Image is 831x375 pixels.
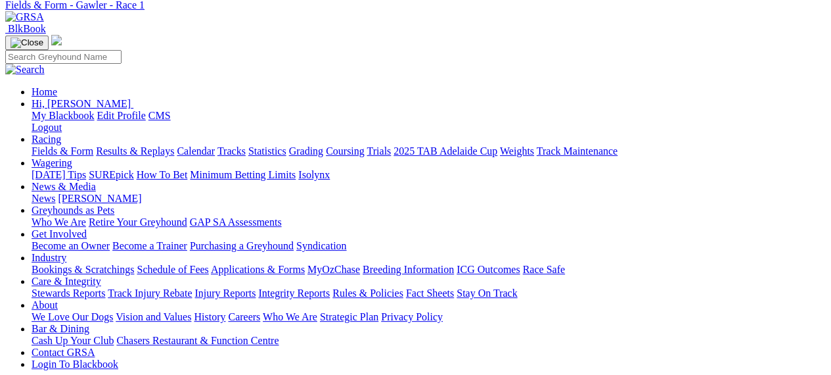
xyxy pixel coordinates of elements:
[307,264,360,275] a: MyOzChase
[96,145,174,157] a: Results & Replays
[112,240,187,251] a: Become a Trainer
[32,86,57,97] a: Home
[32,323,89,334] a: Bar & Dining
[8,23,46,34] span: BlkBook
[5,11,44,23] img: GRSA
[217,145,246,157] a: Tracks
[393,145,497,157] a: 2025 TAB Adelaide Cup
[194,311,225,322] a: History
[320,311,378,322] a: Strategic Plan
[32,287,105,299] a: Stewards Reports
[190,240,294,251] a: Purchasing a Greyhound
[537,145,618,157] a: Track Maintenance
[32,311,113,322] a: We Love Our Dogs
[298,169,330,180] a: Isolynx
[32,145,93,157] a: Fields & Form
[32,216,826,228] div: Greyhounds as Pets
[381,311,443,322] a: Privacy Policy
[116,335,279,346] a: Chasers Restaurant & Function Centre
[32,335,826,347] div: Bar & Dining
[363,264,454,275] a: Breeding Information
[211,264,305,275] a: Applications & Forms
[32,252,66,263] a: Industry
[137,264,208,275] a: Schedule of Fees
[32,299,58,311] a: About
[296,240,346,251] a: Syndication
[32,193,826,205] div: News & Media
[522,264,564,275] a: Race Safe
[190,169,296,180] a: Minimum Betting Limits
[32,145,826,157] div: Racing
[194,287,256,299] a: Injury Reports
[32,193,55,204] a: News
[32,359,118,370] a: Login To Blackbook
[457,287,517,299] a: Stay On Track
[32,311,826,323] div: About
[367,145,391,157] a: Trials
[51,35,62,45] img: logo-grsa-white.png
[89,169,133,180] a: SUREpick
[108,287,192,299] a: Track Injury Rebate
[32,264,134,275] a: Bookings & Scratchings
[5,50,122,64] input: Search
[32,134,61,145] a: Racing
[32,122,62,133] a: Logout
[326,145,365,157] a: Coursing
[148,110,171,121] a: CMS
[228,311,260,322] a: Careers
[32,287,826,299] div: Care & Integrity
[137,169,188,180] a: How To Bet
[58,193,141,204] a: [PERSON_NAME]
[5,64,45,76] img: Search
[32,169,826,181] div: Wagering
[500,145,534,157] a: Weights
[263,311,317,322] a: Who We Are
[258,287,330,299] a: Integrity Reports
[32,240,110,251] a: Become an Owner
[5,36,49,50] button: Toggle navigation
[5,23,46,34] a: BlkBook
[190,216,282,228] a: GAP SA Assessments
[248,145,286,157] a: Statistics
[32,98,133,109] a: Hi, [PERSON_NAME]
[32,169,86,180] a: [DATE] Tips
[32,157,72,168] a: Wagering
[32,276,101,287] a: Care & Integrity
[406,287,454,299] a: Fact Sheets
[116,311,191,322] a: Vision and Values
[32,228,87,239] a: Get Involved
[457,264,520,275] a: ICG Outcomes
[89,216,187,228] a: Retire Your Greyhound
[32,110,95,121] a: My Blackbook
[32,347,95,358] a: Contact GRSA
[332,287,403,299] a: Rules & Policies
[32,264,826,276] div: Industry
[11,37,43,48] img: Close
[97,110,146,121] a: Edit Profile
[32,240,826,252] div: Get Involved
[289,145,323,157] a: Grading
[32,181,96,192] a: News & Media
[177,145,215,157] a: Calendar
[32,335,114,346] a: Cash Up Your Club
[32,98,131,109] span: Hi, [PERSON_NAME]
[32,216,86,228] a: Who We Are
[32,205,114,216] a: Greyhounds as Pets
[32,110,826,134] div: Hi, [PERSON_NAME]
